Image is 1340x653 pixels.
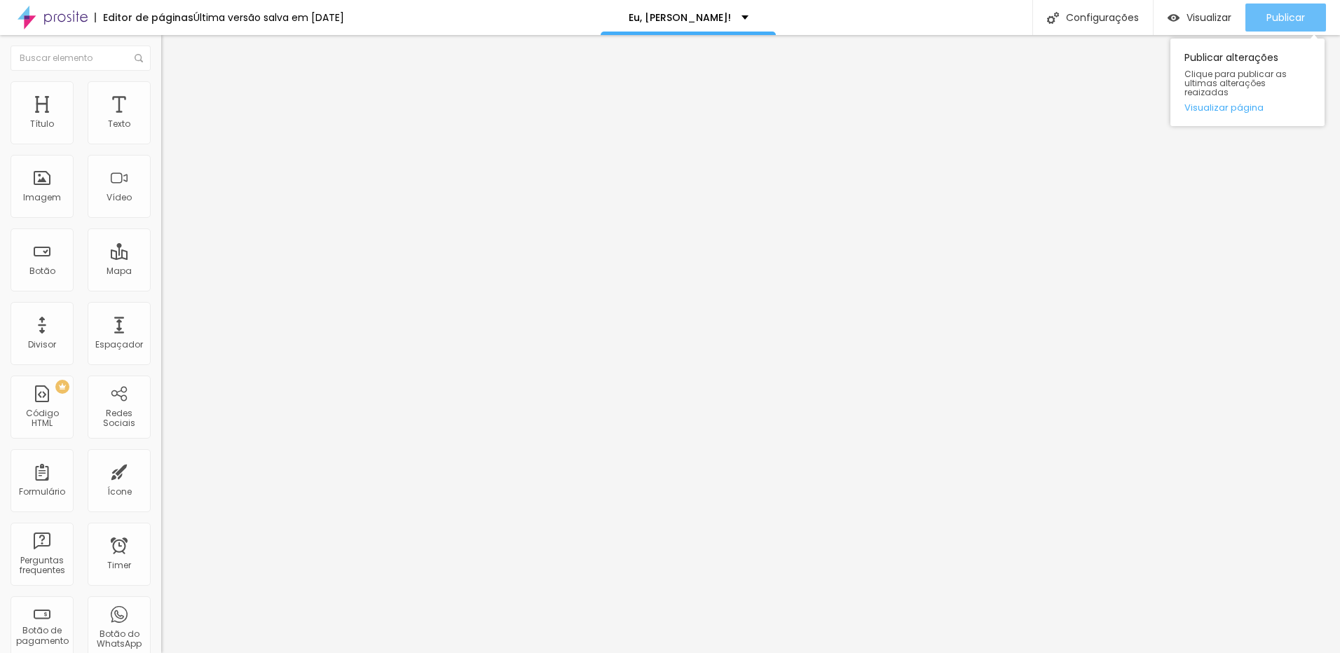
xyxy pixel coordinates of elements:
iframe: Editor [161,35,1340,653]
div: Mapa [107,266,132,276]
a: Visualizar página [1184,103,1311,112]
div: Botão do WhatsApp [91,629,146,649]
div: Espaçador [95,340,143,350]
div: Última versão salva em [DATE] [193,13,344,22]
div: Imagem [23,193,61,202]
div: Código HTML [14,408,69,429]
button: Publicar [1245,4,1326,32]
div: Formulário [19,487,65,497]
span: Clique para publicar as ultimas alterações reaizadas [1184,69,1311,97]
div: Texto [108,119,130,129]
div: Vídeo [107,193,132,202]
span: Visualizar [1187,12,1231,23]
div: Título [30,119,54,129]
div: Botão [29,266,55,276]
img: Icone [135,54,143,62]
div: Timer [107,561,131,570]
div: Publicar alterações [1170,39,1325,126]
div: Editor de páginas [95,13,193,22]
div: Botão de pagamento [14,626,69,646]
p: Eu, [PERSON_NAME]! [629,13,731,22]
div: Perguntas frequentes [14,556,69,576]
div: Redes Sociais [91,408,146,429]
span: Publicar [1266,12,1305,23]
div: Divisor [28,340,56,350]
button: Visualizar [1154,4,1245,32]
div: Ícone [107,487,132,497]
img: view-1.svg [1168,12,1180,24]
input: Buscar elemento [11,46,151,71]
img: Icone [1047,12,1059,24]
